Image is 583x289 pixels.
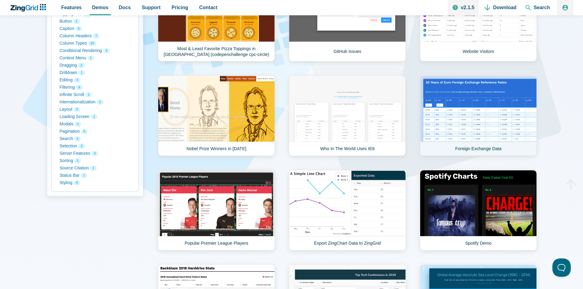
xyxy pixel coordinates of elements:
button: Selection 2 [60,143,130,150]
button: Filtering 6 [60,84,130,91]
button: Search 5 [60,135,130,143]
button: Styling 9 [60,179,130,187]
span: Demos [92,3,108,12]
span: Pricing [172,3,188,12]
span: Features [61,3,82,12]
a: ZingChart Logo. Click to return to the homepage [10,4,49,12]
button: Source Citation 1 [60,165,130,172]
a: Foreign Exchange Data [420,76,537,156]
button: Server Features 4 [60,150,130,157]
button: Context Menu 3 [60,54,130,62]
span: Contact [199,3,218,12]
span: Docs [119,3,131,12]
a: Popular Premier League Players [158,170,275,250]
a: Nobel Prize Winners in [DATE] [158,76,275,156]
button: Internationalization 3 [60,98,130,106]
button: Sorting 2 [60,157,130,165]
button: Modals 1 [60,120,130,128]
button: Status Bar 1 [60,172,130,179]
iframe: Toggle Customer Support [552,258,571,277]
button: Editing 4 [60,76,130,84]
a: Export ZingChart Data to ZingGrid [289,170,406,250]
a: Spotify Demo [420,170,537,250]
button: Button 1 [60,18,130,25]
span: Support [142,3,160,12]
button: Caption 6 [60,25,130,32]
button: Dragging 2 [60,62,130,69]
button: Loading Screen 1 [60,113,130,120]
button: Column Types 24 [60,40,130,47]
button: Drilldown 1 [60,69,130,76]
button: Pagination 6 [60,128,130,135]
button: Conditional Rendering 3 [60,47,130,54]
button: Column Headers 7 [60,32,130,40]
button: Layout 3 [60,106,130,113]
a: Who In The World Uses IE8 [289,76,406,156]
button: Infinite Scroll 1 [60,91,130,98]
